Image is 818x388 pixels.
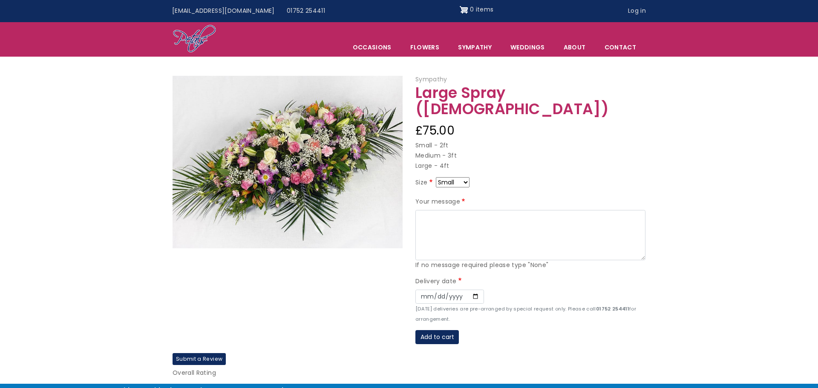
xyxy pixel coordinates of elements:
div: £75.00 [415,121,645,141]
img: Shopping cart [460,3,468,17]
a: [EMAIL_ADDRESS][DOMAIN_NAME] [166,3,281,19]
p: Small - 2ft Medium - 3ft Large - 4ft [415,141,645,171]
label: Delivery date [415,276,463,287]
button: Add to cart [415,330,459,345]
img: Home [173,24,216,54]
label: Size [415,178,434,188]
a: 01752 254411 [281,3,331,19]
img: Large Spray (Female) [173,76,403,248]
span: Occasions [344,38,400,56]
label: Your message [415,197,467,207]
label: Submit a Review [173,353,226,365]
a: Sympathy [449,38,501,56]
span: 0 items [470,5,493,14]
a: Flowers [401,38,448,56]
span: Weddings [501,38,554,56]
a: Log in [622,3,652,19]
a: Shopping cart 0 items [460,3,494,17]
small: [DATE] deliveries are pre-arranged by special request only. Please call for arrangement. [415,305,636,322]
h1: Large Spray ([DEMOGRAPHIC_DATA]) [415,85,645,118]
a: About [555,38,595,56]
a: Contact [596,38,645,56]
div: If no message required please type "None" [415,260,645,270]
span: Sympathy [415,75,447,83]
p: Overall Rating [173,368,645,378]
strong: 01752 254411 [596,305,629,312]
